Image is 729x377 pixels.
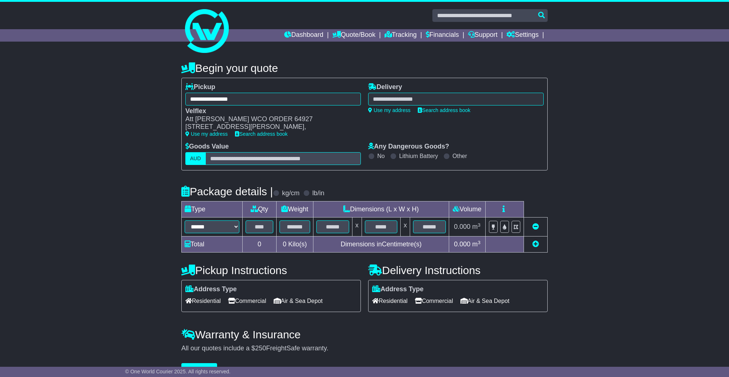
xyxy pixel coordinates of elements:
span: 0.000 [454,223,470,230]
td: x [352,218,362,236]
span: m [472,241,481,248]
h4: Warranty & Insurance [181,328,548,341]
label: Goods Value [185,143,229,151]
label: AUD [185,152,206,165]
span: Air & Sea Depot [274,295,323,307]
label: Pickup [185,83,215,91]
a: Search address book [235,131,288,137]
td: Weight [277,201,313,218]
div: Velflex [185,107,354,115]
a: Financials [426,29,459,42]
label: kg/cm [282,189,300,197]
h4: Package details | [181,185,273,197]
td: Dimensions in Centimetre(s) [313,236,449,253]
label: Any Dangerous Goods? [368,143,449,151]
label: No [377,153,385,159]
td: x [401,218,410,236]
td: Volume [449,201,485,218]
div: [STREET_ADDRESS][PERSON_NAME], [185,123,354,131]
td: Qty [243,201,277,218]
td: Total [182,236,243,253]
a: Remove this item [532,223,539,230]
div: Att [PERSON_NAME] WCO ORDER 64927 [185,115,354,123]
a: Search address book [418,107,470,113]
span: m [472,223,481,230]
a: Use my address [368,107,410,113]
span: Commercial [228,295,266,307]
button: Get Quotes [181,363,217,376]
a: Tracking [385,29,417,42]
h4: Pickup Instructions [181,264,361,276]
div: All our quotes include a $ FreightSafe warranty. [181,345,548,353]
span: © One World Courier 2025. All rights reserved. [125,369,231,374]
td: Kilo(s) [277,236,313,253]
td: Type [182,201,243,218]
td: 0 [243,236,277,253]
a: Add new item [532,241,539,248]
td: Dimensions (L x W x H) [313,201,449,218]
sup: 3 [478,240,481,245]
sup: 3 [478,222,481,228]
a: Quote/Book [332,29,375,42]
span: Residential [185,295,221,307]
span: 0 [283,241,286,248]
h4: Delivery Instructions [368,264,548,276]
span: Residential [372,295,408,307]
span: 0.000 [454,241,470,248]
span: 250 [255,345,266,352]
a: Settings [506,29,539,42]
label: Address Type [185,285,237,293]
a: Dashboard [284,29,323,42]
a: Support [468,29,498,42]
label: Delivery [368,83,402,91]
label: Address Type [372,285,424,293]
span: Air & Sea Depot [460,295,510,307]
h4: Begin your quote [181,62,548,74]
label: Other [452,153,467,159]
span: Commercial [415,295,453,307]
label: lb/in [312,189,324,197]
label: Lithium Battery [399,153,438,159]
a: Use my address [185,131,228,137]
